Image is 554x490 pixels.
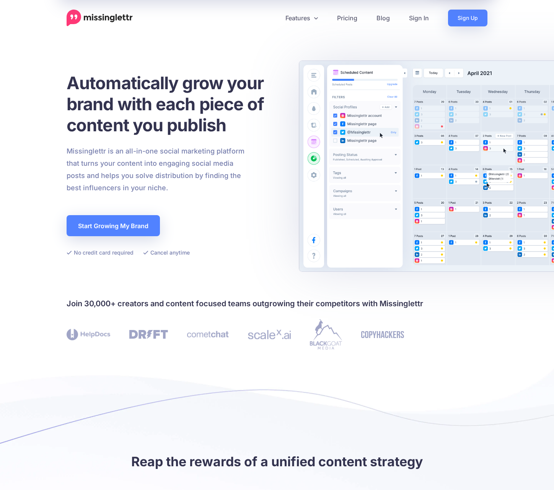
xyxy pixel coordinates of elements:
[399,10,438,26] a: Sign In
[276,10,328,26] a: Features
[367,10,399,26] a: Blog
[67,72,283,136] h1: Automatically grow your brand with each piece of content you publish
[67,10,133,26] a: Home
[67,145,245,194] p: Missinglettr is an all-in-one social marketing platform that turns your content into engaging soc...
[328,10,367,26] a: Pricing
[67,297,487,310] h4: Join 30,000+ creators and content focused teams outgrowing their competitors with Missinglettr
[67,453,487,470] h2: Reap the rewards of a unified content strategy
[67,248,134,257] li: No credit card required
[143,248,190,257] li: Cancel anytime
[448,10,487,26] a: Sign Up
[67,215,160,236] a: Start Growing My Brand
